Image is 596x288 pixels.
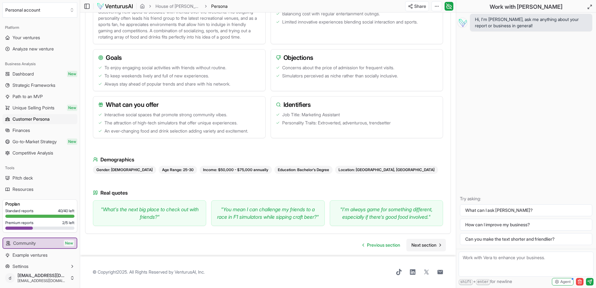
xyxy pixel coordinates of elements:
span: Premium reports [5,220,33,225]
span: Finances [13,127,30,134]
h3: Identifiers [276,100,438,109]
p: " I’m always game for something different, especially if there's good food involved. " [335,206,438,221]
span: Limited innovative experiences blending social interaction and sports. [282,19,418,25]
a: Strategic Frameworks [3,80,77,90]
span: An ever-changing food and drink selection adding variety and excitement. [104,128,248,134]
span: The attraction of high-tech simulators that offer unique experiences. [104,120,237,126]
button: Share [405,1,429,11]
span: New [67,105,77,111]
div: Age Range: 25-30 [159,166,197,174]
button: Select an organization [3,3,77,18]
span: New [67,139,77,145]
a: Pitch deck [3,173,77,183]
a: Go-to-Market StrategyNew [3,137,77,147]
a: Competitive Analysis [3,148,77,158]
a: Go to next page [406,239,446,251]
a: Resources [3,184,77,194]
span: d [5,273,15,283]
span: Go-to-Market Strategy [13,139,57,145]
button: Can you make the text shorter and friendlier? [460,233,592,245]
span: Resources [13,186,33,192]
span: Concerns about the price of admission for frequent visits. [282,65,394,71]
img: logo [97,3,133,10]
span: [EMAIL_ADDRESS][DOMAIN_NAME] [18,278,67,283]
nav: breadcrumb [140,3,227,9]
span: Unique Selling Points [13,105,54,111]
a: Unique Selling PointsNew [3,103,77,113]
span: Simulators perceived as niche rather than socially inclusive. [282,73,398,79]
button: Settings [3,261,77,271]
span: To keep weekends lively and full of new experiences. [104,73,209,79]
a: Customer Persona [3,114,77,124]
span: To enjoy engaging social activities with friends without routine. [104,65,226,71]
span: Pitch deck [13,175,33,181]
button: What can I ask [PERSON_NAME]? [460,204,592,216]
kbd: shift [459,279,473,285]
a: Path to an MVP [3,92,77,102]
a: Go to previous page [358,239,405,251]
span: Agent [560,279,571,284]
span: Job Title: Marketing Assistant [282,112,340,118]
h3: Goals [98,53,260,62]
span: Your ventures [13,34,40,41]
a: House of [PERSON_NAME] [155,3,201,9]
div: Location: [GEOGRAPHIC_DATA], [GEOGRAPHIC_DATA] [335,166,438,174]
span: New [64,240,74,246]
span: Settings [13,263,28,270]
h2: Work with [PERSON_NAME] [490,3,563,11]
a: Finances [3,125,77,135]
span: Analyze new venture [13,46,54,52]
span: Persona [211,3,227,9]
p: Try asking: [460,196,592,202]
span: Strategic Frameworks [13,82,55,88]
h4: Real quotes [93,189,443,196]
img: Vera [457,18,467,28]
div: Education: Bachelor's Degree [274,166,333,174]
a: VenturusAI, Inc [175,269,204,275]
a: Example ventures [3,250,77,260]
a: DashboardNew [3,69,77,79]
span: Competitive Analysis [13,150,53,156]
span: Balancing cost with regular entertainment outings. [282,11,380,17]
span: 2 / 5 left [62,220,74,225]
span: Previous section [367,242,400,248]
div: Income: $50,000 - $75,000 annually [200,166,272,174]
div: Gender: [DEMOGRAPHIC_DATA] [93,166,156,174]
span: Community [13,240,36,246]
span: Dashboard [13,71,34,77]
a: Your ventures [3,33,77,43]
span: + for newline [459,278,512,285]
span: [EMAIL_ADDRESS][DOMAIN_NAME] [18,273,67,278]
p: " What's the next big place to check out with friends? " [98,206,201,221]
p: " You mean I can challenge my friends to a race in F1 simulators while sipping craft beer? " [216,206,319,221]
div: Platform [3,23,77,33]
span: Always stay ahead of popular trends and share with his network. [104,81,230,87]
h4: Demographics [93,156,443,163]
span: 40 / 40 left [58,208,74,213]
span: Share [414,3,426,9]
button: d[EMAIL_ADDRESS][DOMAIN_NAME][EMAIL_ADDRESS][DOMAIN_NAME] [3,270,77,285]
h3: Objections [276,53,438,62]
h3: Pro plan [5,201,74,207]
h3: What can you offer [98,100,260,109]
span: Interactive social spaces that promote strong community vibes. [104,112,227,118]
div: Business Analysis [3,59,77,69]
span: Next section [411,242,436,248]
span: Personality Traits: Extroverted, adventurous, trendsetter [282,120,391,126]
a: CommunityNew [3,238,77,248]
div: Tools [3,163,77,173]
p: [PERSON_NAME], a [DEMOGRAPHIC_DATA] recent college graduate, relishes discovering new spots to so... [98,3,260,40]
kbd: enter [476,279,490,285]
a: Analyze new venture [3,44,77,54]
span: Customer Persona [13,116,50,122]
span: Standard reports [5,208,33,213]
button: How can I improve my business? [460,219,592,231]
span: Path to an MVP [13,93,43,100]
span: New [67,71,77,77]
nav: pagination [358,239,446,251]
span: Example ventures [13,252,48,258]
span: © Copyright 2025 . All Rights Reserved by . [93,269,205,275]
span: Hi, I'm [PERSON_NAME], ask me anything about your report or business in general! [475,16,587,29]
button: Agent [552,278,573,285]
